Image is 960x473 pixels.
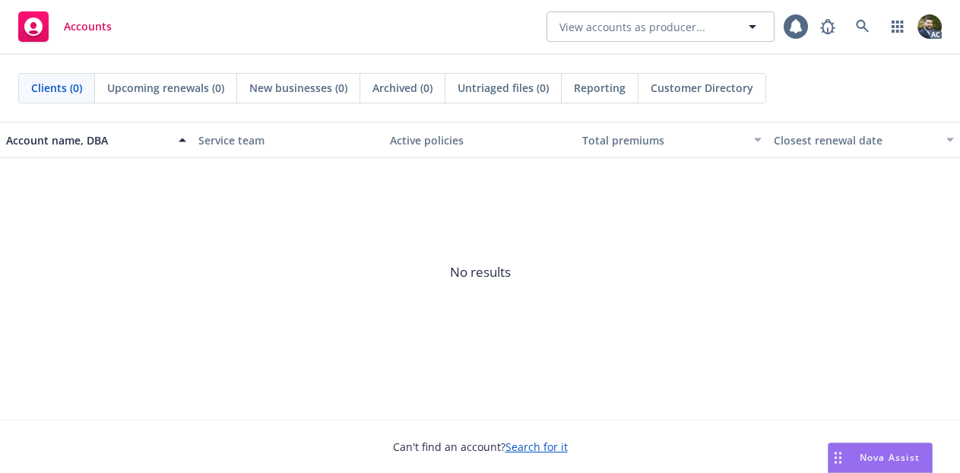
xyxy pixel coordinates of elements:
button: Total premiums [576,122,768,158]
a: Accounts [12,5,118,48]
span: Clients (0) [31,80,82,96]
span: Archived (0) [372,80,432,96]
div: Closest renewal date [774,132,937,148]
button: Service team [192,122,385,158]
span: View accounts as producer... [559,19,705,35]
button: Active policies [384,122,576,158]
a: Switch app [882,11,913,42]
span: Reporting [574,80,626,96]
button: Closest renewal date [768,122,960,158]
span: Nova Assist [860,451,920,464]
div: Total premiums [582,132,746,148]
span: Accounts [64,21,112,33]
span: Can't find an account? [393,439,568,455]
span: New businesses (0) [249,80,347,96]
a: Search for it [505,440,568,454]
div: Drag to move [829,443,848,472]
div: Account name, DBA [6,132,170,148]
span: Upcoming renewals (0) [107,80,224,96]
a: Search [848,11,878,42]
button: View accounts as producer... [547,11,775,42]
a: Report a Bug [813,11,843,42]
button: Nova Assist [828,443,933,473]
span: Untriaged files (0) [458,80,549,96]
img: photo [917,14,942,39]
span: Customer Directory [651,80,753,96]
div: Active policies [390,132,570,148]
div: Service team [198,132,379,148]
